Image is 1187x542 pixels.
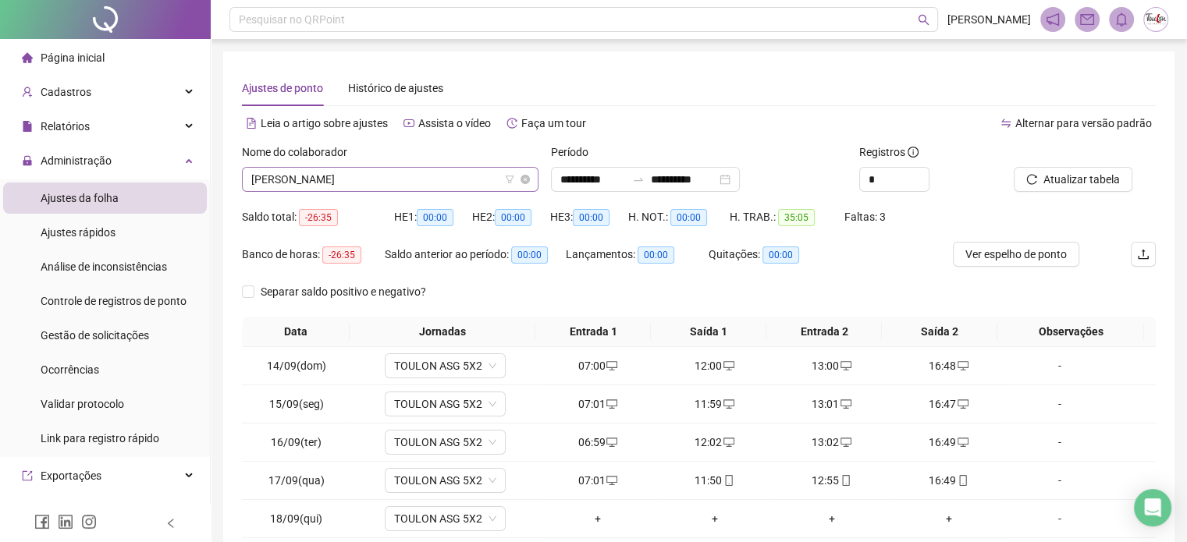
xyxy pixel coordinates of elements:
span: Alternar para versão padrão [1015,117,1152,129]
th: Saída 2 [882,317,997,347]
span: mobile [839,475,851,486]
div: 13:01 [780,395,884,413]
span: mail [1080,12,1094,27]
span: down [488,437,497,447]
div: 07:01 [546,472,650,489]
th: Entrada 1 [535,317,651,347]
span: close-circle [521,175,530,184]
label: Nome do colaborador [242,143,357,161]
span: 00:00 [762,246,799,264]
span: Gestão de solicitações [41,329,149,342]
span: 16/09(ter) [271,436,322,448]
span: Validar protocolo [41,398,124,410]
span: notification [1046,12,1060,27]
span: 18/09(qui) [270,512,322,525]
div: HE 2: [472,208,550,226]
span: left [165,518,176,529]
div: Ajustes de ponto [242,80,323,97]
span: desktop [722,399,734,409]
span: -26:35 [322,246,361,264]
div: Open Intercom Messenger [1134,489,1171,526]
span: linkedin [58,514,73,530]
div: H. NOT.: [628,208,730,226]
span: Administração [41,154,112,167]
th: Data [242,317,350,347]
span: file [22,121,33,132]
span: search [918,14,929,26]
button: Atualizar tabela [1014,167,1132,192]
th: Entrada 2 [766,317,882,347]
span: Ajustes rápidos [41,226,116,239]
span: Faça um tour [521,117,586,129]
span: Assista o vídeo [418,117,491,129]
span: Página inicial [41,51,105,64]
div: 07:01 [546,395,650,413]
span: 00:00 [417,209,453,226]
span: Registros [859,143,919,161]
span: LUIZ CLAUDIO SILVA SANTOS [251,168,529,191]
div: + [546,510,650,527]
span: -26:35 [299,209,338,226]
span: history [506,118,517,129]
th: Jornadas [350,317,535,347]
span: Exportações [41,469,101,482]
span: 17/09(qua) [268,474,325,487]
div: 11:59 [663,395,767,413]
span: desktop [605,475,617,486]
div: 07:00 [546,357,650,374]
span: Ver espelho de ponto [965,246,1067,263]
div: Lançamentos: [566,246,709,264]
div: HE 1: [394,208,472,226]
span: 00:00 [670,209,707,226]
span: lock [22,155,33,166]
div: 12:02 [663,434,767,451]
span: upload [1137,248,1150,260]
span: 35:05 [778,209,815,226]
span: mobile [722,475,734,486]
span: Integrações [41,504,98,516]
span: Link para registro rápido [41,432,159,445]
span: Observações [1004,323,1138,340]
span: to [632,173,645,186]
span: 00:00 [511,246,548,264]
span: filter [505,175,514,184]
span: instagram [81,514,97,530]
div: 06:59 [546,434,650,451]
div: 16:49 [897,472,1001,489]
span: desktop [956,399,968,409]
span: swap [1000,118,1011,129]
span: home [22,52,33,63]
span: Cadastros [41,86,91,98]
span: TOULON ASG 5X2 [394,507,496,530]
div: 12:00 [663,357,767,374]
span: reload [1026,174,1037,185]
div: HE 3: [550,208,628,226]
span: Ocorrências [41,363,99,376]
div: Banco de horas: [242,246,385,264]
div: + [780,510,884,527]
div: - [1013,395,1105,413]
div: - [1013,357,1105,374]
span: desktop [722,437,734,448]
span: 00:00 [573,209,609,226]
span: Separar saldo positivo e negativo? [254,283,432,300]
span: desktop [956,360,968,371]
div: 16:47 [897,395,1001,413]
span: facebook [34,514,50,530]
div: 13:00 [780,357,884,374]
div: - [1013,510,1105,527]
span: desktop [839,360,851,371]
div: 16:48 [897,357,1001,374]
span: desktop [722,360,734,371]
button: Ver espelho de ponto [953,242,1079,267]
div: 13:02 [780,434,884,451]
span: desktop [605,399,617,409]
span: Leia o artigo sobre ajustes [261,117,388,129]
div: 11:50 [663,472,767,489]
div: Saldo anterior ao período: [385,246,566,264]
span: down [488,514,497,523]
span: Faltas: 3 [844,211,886,223]
div: Histórico de ajustes [348,80,443,97]
span: user-add [22,87,33,97]
span: desktop [839,399,851,409]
